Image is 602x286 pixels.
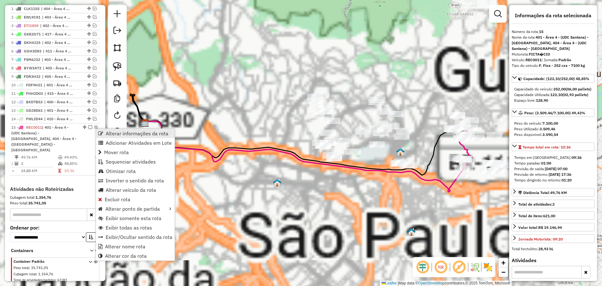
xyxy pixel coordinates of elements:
img: Exibir/Ocultar setores [483,262,493,272]
span: 401 - Área 4 - (UDC Santana) - Vila Maria, 404 - Área 4 - (UDC Santana) - Jardim Japão [44,82,73,88]
div: Capacidade do veículo: [514,86,592,92]
div: Atividade não roteirizada - JOSE IRAN BARRETO 56 [499,162,514,168]
span: 11 - [11,91,43,96]
div: Atividade não roteirizada - AKI ESPETOS BAR VILA [456,156,471,162]
span: BXD7B53 [26,100,43,104]
strong: 01:20 [562,178,572,182]
div: Atividade não roteirizada - NAZARE FERREIRA [445,126,461,132]
span: 400 - Área 4 - (UDC Santana) - Parque Novo Mundo, 401 - Área 4 - (UDC Santana) - Vila Maria [44,99,73,105]
td: 49,76 KM [21,154,58,160]
i: % de utilização do peso [58,155,63,159]
em: Opções [94,125,98,129]
span: Container Padrão [13,259,81,264]
a: Tempo total em rota: 10:36 [512,143,594,151]
div: Atividade não roteirizada - P N COMERCIO DE ALIM [402,162,418,168]
div: Peso disponível: [514,132,592,138]
li: Inverter o sentido da rota [96,176,175,185]
div: Previsão de saída: [514,166,592,172]
div: Atividade não roteirizada - BAR DO PARAIBA [484,160,500,167]
strong: [DATE] 17:36 [549,172,571,177]
em: Visualizar rota [93,40,97,44]
span: 403 - Área 4 - (UDC Santana) - Vila Isolina / Vila Ede, 405 - Área 4 - (UDC Santana) - Jardim Bra... [42,14,71,20]
li: Adicionar Atividades em Lote [96,138,175,148]
div: Tempo dirigindo no retorno: [514,177,592,183]
span: DKH4J25 [24,40,40,45]
div: Atividade não roteirizada - PLINIO BAR E CHOPPER [326,155,342,161]
em: Alterar sequência das rotas [87,40,91,44]
div: Cubagem total: [10,195,100,200]
span: 7 - [11,57,40,62]
strong: Padrão [558,57,571,62]
span: 404 - Área 4 - (UDC Santana) - Jardim Japão [41,6,70,12]
span: 410 - Área 4 - (UDC Santana) - Campo de Marte, 411 - Área 4 - (UDC Santana) - Santana, 415 - Área... [44,116,73,122]
em: Visualizar rota [93,24,97,27]
div: Atividade não roteirizada - NINKI SUPERMERCADOS [319,140,335,146]
div: Espaço livre: [514,98,592,103]
div: Atividade não roteirizada - ADEMIR RODRIGUES DE [448,155,463,161]
span: GKE2G71 [24,32,41,36]
a: Valor total:R$ 19.146,94 [512,223,594,231]
span: + [501,259,505,267]
div: Atividade não roteirizada - FM COMERCIO DE ALIME [373,121,388,127]
img: Fluxo de ruas [470,262,480,272]
span: FDR3H32 [24,74,40,79]
h4: Atividades não Roteirizadas [10,186,100,192]
div: Atividade não roteirizada - BAR E LANCHES WILTON [500,158,516,164]
em: Visualizar rota [93,49,97,53]
div: Tempo total em rota: 10:36 [512,152,594,186]
div: Atividade não roteirizada - LEOMAR DARGAS DOCERI [370,97,385,103]
em: Visualizar rota [93,57,97,61]
a: Zoom in [499,258,508,267]
strong: 128,90 [536,98,548,103]
h4: Informações da rota selecionada [512,13,594,19]
em: Alterar sequência das rotas [87,117,91,121]
span: 15 - [11,125,77,152]
i: % de utilização da cubagem [58,162,63,165]
span: Cubagem total [13,272,36,276]
span: Capacidade: (123,10/252,00) 48,85% [523,76,589,81]
div: Atividade não roteirizada - MUITO BOM LANCHE LTD [315,142,330,148]
em: Visualizar rota [93,117,97,121]
strong: 01:00 [541,161,551,165]
div: Atividade não roteirizada - 49.667.828 FRANCIANE [369,141,385,148]
em: Visualizar rota [93,100,97,104]
em: Visualizar rota [93,83,97,87]
div: Atividade não roteirizada - BAR DO PARAIBA [483,160,499,166]
a: OpenStreetMap [418,281,445,285]
div: Atividade não roteirizada - IDIVAN NARDI CHURRAS [355,128,371,135]
img: Selecionar atividades - polígono [113,43,122,52]
div: Tempo em [GEOGRAPHIC_DATA]: [514,155,592,160]
img: Criar rota [113,78,122,87]
div: Atividade não roteirizada - EDSON RODRIGUES DE S [346,148,361,155]
span: 3 - [11,23,39,28]
span: 13 - [11,108,43,113]
img: CDD São Paulo [141,119,149,127]
em: Alterar sequência das rotas [87,32,91,36]
div: Atividade não roteirizada - VANEZA NUNES [463,117,479,123]
div: Peso total: [10,200,100,206]
em: Alterar sequência das rotas [87,57,91,61]
label: Ordenar por: [10,224,100,231]
strong: 15 [539,29,543,34]
i: Distância Total [15,155,18,159]
div: Capacidade Utilizada: [514,92,592,98]
span: 405 - Área 4 - (UDC Santana) - Jardim Brasil, 406 - Área 4 - (UDC Santana) - Vila Gustavo [42,74,71,79]
div: Atividade não roteirizada - EMERSON ALVES DOS SANTOS [455,121,471,127]
span: | 401 - Área 4 - (UDC Santana) - [GEOGRAPHIC_DATA], 404 - Área 4 - ([GEOGRAPHIC_DATA]) - [GEOGRAP... [11,125,77,152]
td: 48,85% [64,160,94,167]
a: Distância Total:49,76 KM [512,188,594,197]
span: REC0011 [26,125,42,130]
span: | Jornada: [541,57,571,62]
strong: F. Fixa - 252 cxs - 7100 kg [539,63,585,68]
div: Veículo: [512,57,594,63]
div: Atividade não roteirizada - Comercial De Aliment [469,135,485,141]
em: Alterar sequência das rotas [87,7,91,10]
span: Exibir/Ocultar sentido da rota [106,235,172,240]
li: Exibir/Ocultar sentido da rota [96,232,175,242]
li: Exibir todas as rotas [96,223,175,232]
span: Ocultar deslocamento [415,260,430,275]
span: : [29,266,30,270]
span: Mover rota [104,150,129,155]
td: 2 [21,160,58,167]
span: 1.354,76 [38,272,53,276]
